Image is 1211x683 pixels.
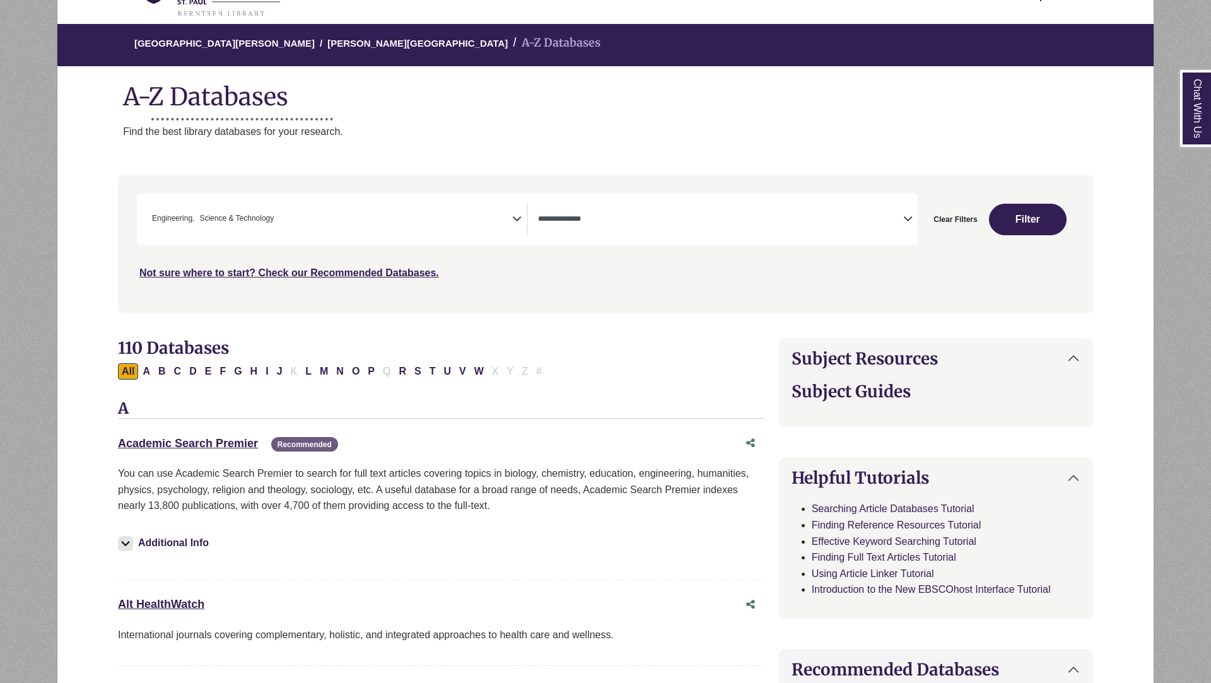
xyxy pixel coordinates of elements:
span: 110 Databases [118,337,229,358]
textarea: Search [276,215,282,225]
button: Clear Filters [925,204,985,235]
button: Filter Results E [201,363,216,380]
p: Find the best library databases for your research. [123,124,1154,140]
p: You can use Academic Search Premier to search for full text articles covering topics in biology, ... [118,465,763,514]
button: Filter Results H [247,363,262,380]
span: Recommended [271,437,338,452]
span: Science & Technology [199,213,274,225]
button: Filter Results P [364,363,378,380]
p: International journals covering complementary, holistic, and integrated approaches to health care... [118,627,763,643]
button: All [118,363,138,380]
button: Filter Results I [262,363,272,380]
button: Filter Results T [426,363,440,380]
a: Academic Search Premier [118,437,258,450]
button: Filter Results G [230,363,245,380]
a: Introduction to the New EBSCOhost Interface Tutorial [812,584,1051,595]
button: Filter Results M [316,363,332,380]
button: Filter Results R [395,363,410,380]
li: Science & Technology [194,213,274,225]
a: Searching Article Databases Tutorial [812,503,974,514]
button: Filter Results U [440,363,455,380]
button: Filter Results L [301,363,315,380]
button: Filter Results N [332,363,348,380]
a: Using Article Linker Tutorial [812,568,934,579]
h2: Subject Guides [792,382,1080,401]
button: Filter Results B [155,363,170,380]
a: [GEOGRAPHIC_DATA][PERSON_NAME] [134,36,315,49]
textarea: Search [538,215,903,225]
button: Filter Results O [348,363,363,380]
button: Helpful Tutorials [779,458,1092,498]
button: Filter Results F [216,363,230,380]
li: Engineering [147,213,194,225]
button: Submit for Search Results [989,204,1067,235]
button: Filter Results S [411,363,425,380]
h1: A-Z Databases [57,73,1154,111]
button: Filter Results W [471,363,488,380]
li: A-Z Databases [508,34,600,52]
h3: A [118,400,763,419]
button: Share this database [738,593,763,617]
div: Alpha-list to filter by first letter of database name [118,365,547,376]
button: Share this database [738,431,763,455]
nav: breadcrumb [57,23,1154,66]
button: Filter Results A [139,363,154,380]
span: Engineering [152,213,194,225]
nav: Search filters [118,175,1093,312]
button: Filter Results J [273,363,286,380]
a: Alt HealthWatch [118,598,204,610]
a: Not sure where to start? Check our Recommended Databases. [139,267,439,278]
button: Filter Results V [455,363,470,380]
a: Finding Reference Resources Tutorial [812,520,981,530]
a: Effective Keyword Searching Tutorial [812,536,976,547]
a: [PERSON_NAME][GEOGRAPHIC_DATA] [327,36,508,49]
button: Filter Results D [185,363,201,380]
button: Filter Results C [170,363,185,380]
a: Finding Full Text Articles Tutorial [812,552,956,563]
button: Subject Resources [779,339,1092,378]
button: Additional Info [118,534,213,552]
